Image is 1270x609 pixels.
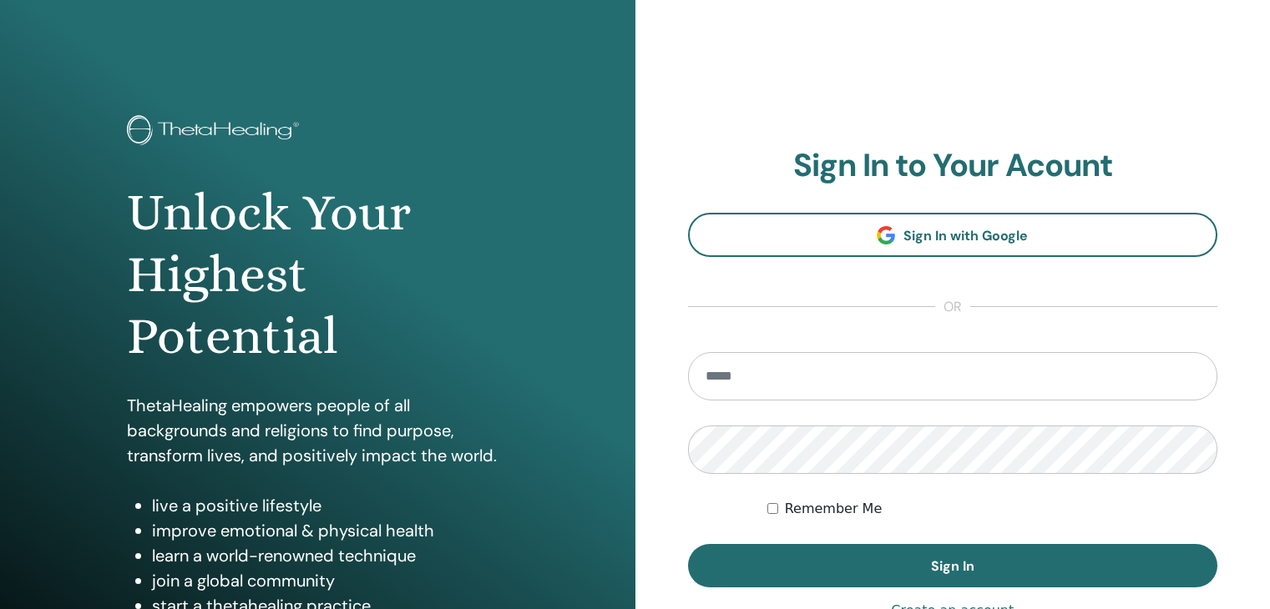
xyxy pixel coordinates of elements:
a: Sign In with Google [688,213,1218,257]
h2: Sign In to Your Acount [688,147,1218,185]
li: join a global community [152,568,509,593]
label: Remember Me [785,499,883,519]
span: or [935,297,970,317]
button: Sign In [688,544,1218,587]
h1: Unlock Your Highest Potential [127,182,509,368]
li: improve emotional & physical health [152,518,509,543]
span: Sign In with Google [903,227,1028,244]
div: Keep me authenticated indefinitely or until I manually logout [767,499,1217,519]
li: learn a world-renowned technique [152,543,509,568]
li: live a positive lifestyle [152,493,509,518]
p: ThetaHealing empowers people of all backgrounds and religions to find purpose, transform lives, a... [127,393,509,468]
span: Sign In [931,557,974,575]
